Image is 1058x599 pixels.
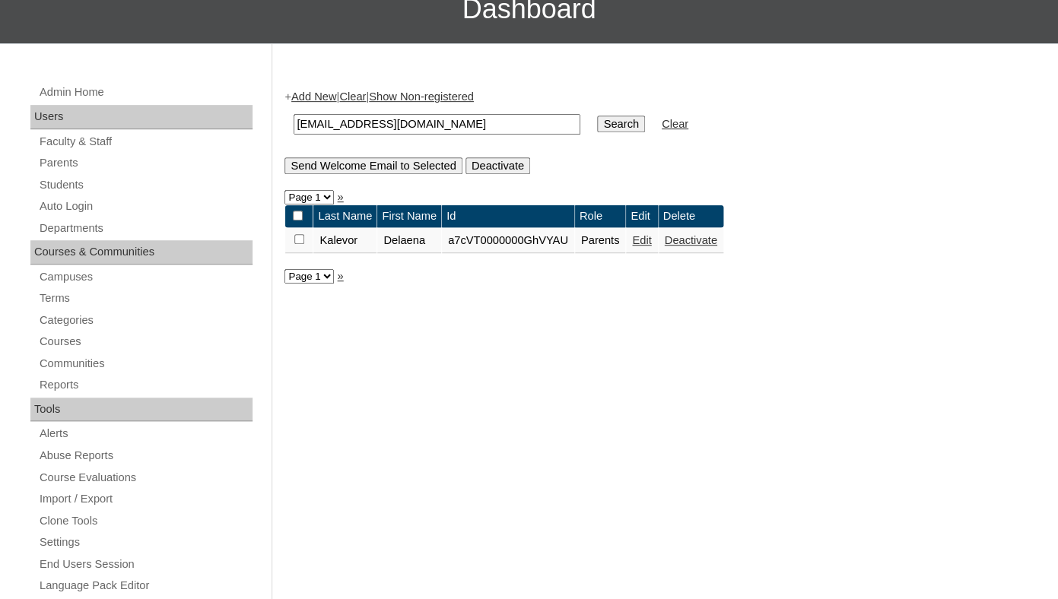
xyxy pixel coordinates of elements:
a: Course Evaluations [38,468,253,487]
td: Kalevor [313,228,376,254]
a: Categories [38,311,253,330]
td: Edit [626,205,657,227]
div: Tools [30,398,253,422]
div: + | | [284,89,1037,173]
div: Users [30,105,253,129]
a: Clear [662,118,688,130]
a: Clear [339,90,366,103]
td: First Name [377,205,441,227]
a: Faculty & Staff [38,132,253,151]
a: Edit [632,234,651,246]
a: Auto Login [38,197,253,216]
td: Id [442,205,574,227]
a: Admin Home [38,83,253,102]
div: Courses & Communities [30,240,253,265]
a: Parents [38,154,253,173]
a: Campuses [38,268,253,287]
input: Search [597,116,644,132]
td: Delete [659,205,723,227]
td: a7cVT0000000GhVYAU [442,228,574,254]
a: Communities [38,354,253,373]
input: Deactivate [465,157,530,174]
td: Role [575,205,626,227]
a: Language Pack Editor [38,576,253,595]
td: Delaena [377,228,441,254]
a: Terms [38,289,253,308]
a: Students [38,176,253,195]
a: » [337,191,343,203]
a: Show Non-registered [369,90,474,103]
a: Reports [38,376,253,395]
a: Settings [38,533,253,552]
a: Deactivate [665,234,717,246]
a: Abuse Reports [38,446,253,465]
a: Departments [38,219,253,238]
a: Import / Export [38,490,253,509]
td: Parents [575,228,626,254]
a: Alerts [38,424,253,443]
td: Last Name [313,205,376,227]
a: End Users Session [38,555,253,574]
a: Courses [38,332,253,351]
a: Clone Tools [38,512,253,531]
a: Add New [291,90,336,103]
input: Send Welcome Email to Selected [284,157,462,174]
a: » [337,270,343,282]
input: Search [294,114,580,135]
